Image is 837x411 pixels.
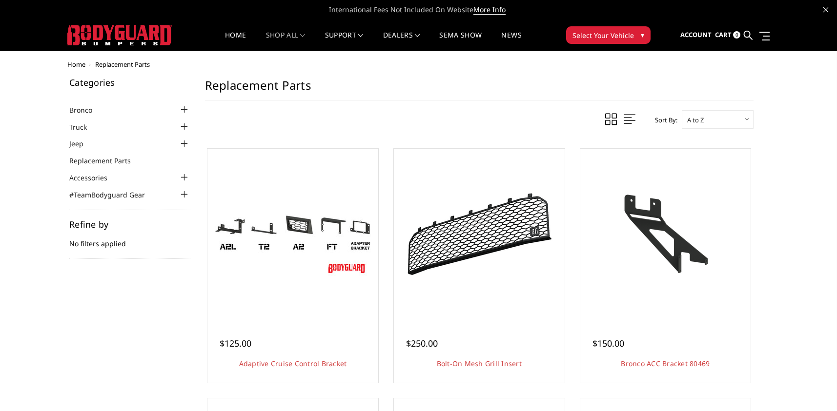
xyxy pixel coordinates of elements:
[266,32,306,51] a: shop all
[592,337,624,349] span: $150.00
[715,22,740,48] a: Cart 0
[69,122,99,132] a: Truck
[383,32,420,51] a: Dealers
[205,78,754,100] h1: Replacement Parts
[566,26,651,44] button: Select Your Vehicle
[650,113,677,127] label: Sort By:
[95,60,150,69] span: Replacement Parts
[325,32,364,51] a: Support
[587,190,743,278] img: Bronco ACC Bracket 80469
[215,190,371,278] img: Adaptive Cruise Control Bracket
[69,156,143,166] a: Replacement Parts
[439,32,482,51] a: SEMA Show
[69,190,157,200] a: #TeamBodyguard Gear
[437,359,522,368] a: Bolt-On Mesh Grill Insert
[69,220,190,229] h5: Refine by
[225,32,246,51] a: Home
[406,337,438,349] span: $250.00
[67,25,172,45] img: BODYGUARD BUMPERS
[220,337,251,349] span: $125.00
[572,30,634,40] span: Select Your Vehicle
[69,78,190,87] h5: Categories
[69,138,96,149] a: Jeep
[401,189,557,279] img: Bolt-On Mesh Grill Insert
[621,359,710,368] a: Bronco ACC Bracket 80469
[239,359,347,368] a: Adaptive Cruise Control Bracket
[501,32,521,51] a: News
[733,31,740,39] span: 0
[680,22,712,48] a: Account
[583,151,749,317] a: Bronco ACC Bracket 80469
[396,151,562,317] a: Bolt-On Mesh Grill Insert
[680,30,712,39] span: Account
[641,30,644,40] span: ▾
[67,60,85,69] a: Home
[69,105,104,115] a: Bronco
[69,173,120,183] a: Accessories
[210,151,376,317] a: Adaptive Cruise Control Bracket
[715,30,732,39] span: Cart
[69,220,190,259] div: No filters applied
[473,5,506,15] a: More Info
